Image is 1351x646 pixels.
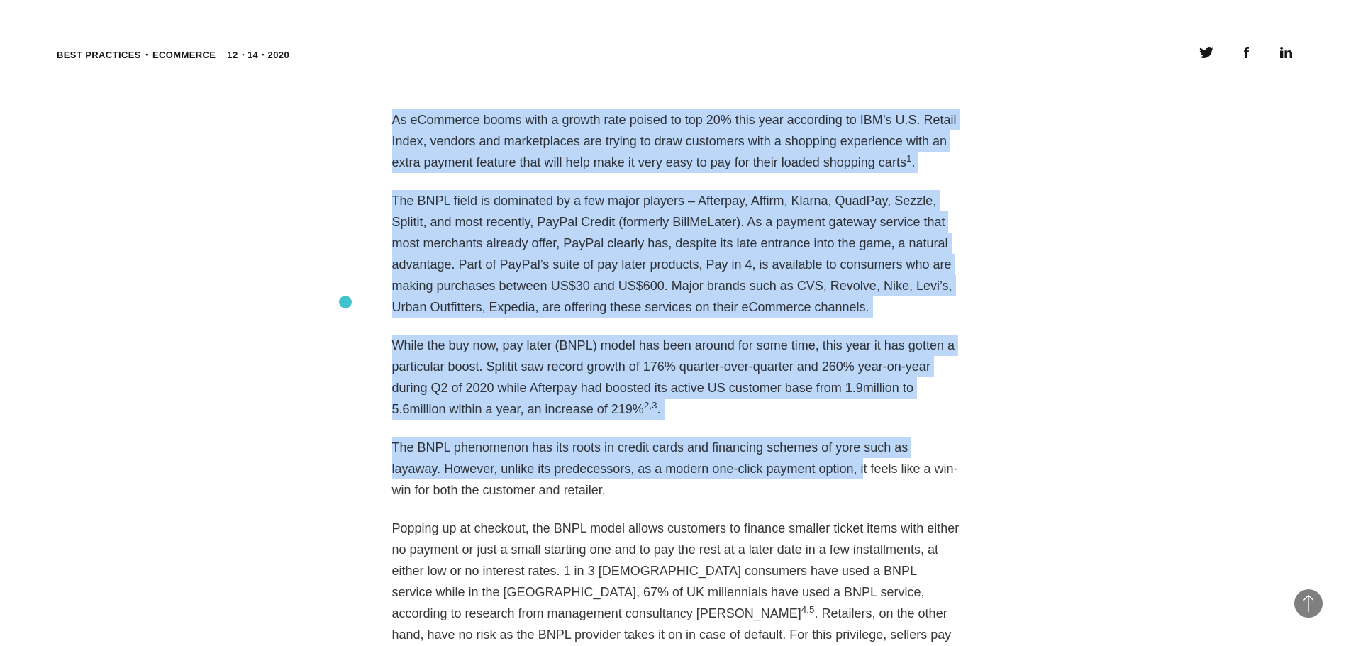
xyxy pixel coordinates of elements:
[644,400,657,411] sup: 2,3
[1294,589,1323,618] button: Back to Top
[906,153,912,164] sup: 1
[152,50,216,60] a: eCommerce
[392,437,960,501] p: The BNPL phenomenon has its roots in credit cards and financing schemes of yore such as layaway. ...
[57,50,141,60] a: Best practices
[392,109,960,173] p: As eCommerce booms with a growth rate poised to top 20% this year according to IBM’s U.S. Retail ...
[392,335,960,420] p: While the buy now, pay later (BNPL) model has been around for some time, this year it has gotten ...
[227,48,289,62] time: 12・14・2020
[392,190,960,318] p: The BNPL field is dominated by a few major players – Afterpay, Affirm, Klarna, QuadPay, Sezzle, S...
[801,604,815,615] sup: 4,5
